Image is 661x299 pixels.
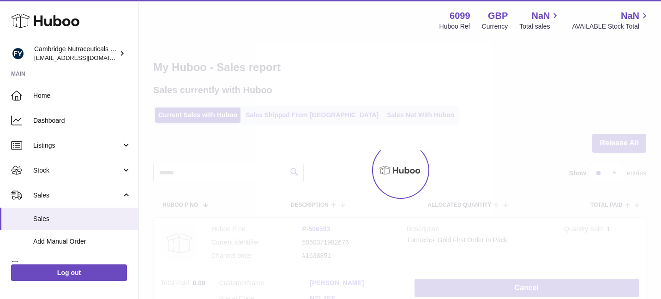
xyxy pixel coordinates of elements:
img: huboo@camnutra.com [11,47,25,60]
span: NaN [621,10,639,22]
span: Home [33,91,131,100]
span: Sales [33,215,131,223]
span: AVAILABLE Stock Total [572,22,650,31]
span: Stock [33,166,121,175]
span: Dashboard [33,116,131,125]
a: NaN Total sales [519,10,560,31]
span: NaN [531,10,550,22]
div: Currency [482,22,508,31]
span: Add Manual Order [33,237,131,246]
span: Orders [33,261,121,269]
strong: 6099 [450,10,470,22]
a: NaN AVAILABLE Stock Total [572,10,650,31]
div: Huboo Ref [439,22,470,31]
span: Total sales [519,22,560,31]
a: Log out [11,264,127,281]
span: [EMAIL_ADDRESS][DOMAIN_NAME] [34,54,136,61]
span: Sales [33,191,121,200]
strong: GBP [488,10,508,22]
span: Listings [33,141,121,150]
div: Cambridge Nutraceuticals Ltd [34,45,117,62]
